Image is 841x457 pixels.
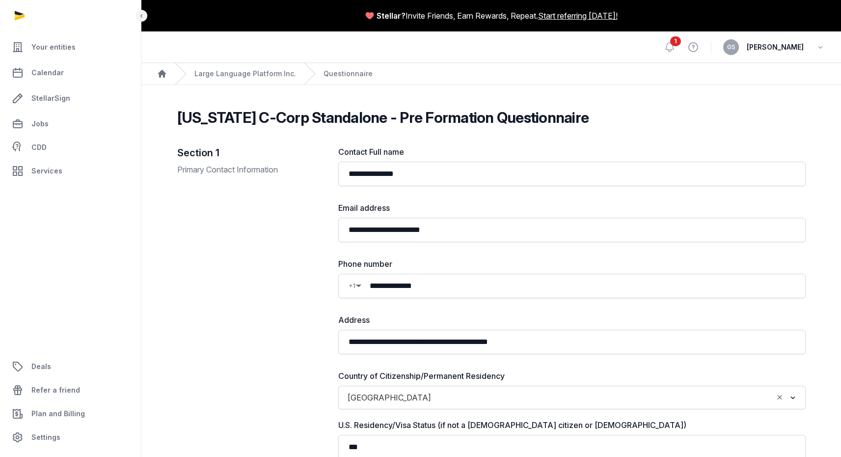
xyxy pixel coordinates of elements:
[8,402,133,426] a: Plan and Billing
[177,146,323,160] h2: Section 1
[377,10,406,22] span: Stellar?
[31,384,80,396] span: Refer a friend
[723,39,739,55] button: GS
[727,44,735,50] span: GS
[355,283,362,289] span: ▼
[31,118,49,130] span: Jobs
[349,280,355,292] span: +1
[31,165,62,177] span: Services
[194,69,296,79] a: Large Language Platform Inc.
[338,419,806,431] label: U.S. Residency/Visa Status (if not a [DEMOGRAPHIC_DATA] citizen or [DEMOGRAPHIC_DATA])
[349,280,362,292] div: Country Code Selector
[31,41,76,53] span: Your entities
[8,159,133,183] a: Services
[338,202,806,214] label: Email address
[177,109,589,126] h2: [US_STATE] C-Corp Standalone - Pre Formation Questionnaire
[31,408,85,420] span: Plan and Billing
[338,258,806,270] label: Phone number
[31,431,60,443] span: Settings
[343,389,801,406] div: Search for option
[670,36,681,46] span: 1
[338,370,806,382] label: Country of Citizenship/Permanent Residency
[31,92,70,104] span: StellarSign
[141,63,841,85] nav: Breadcrumb
[31,142,47,153] span: CDD
[8,35,133,59] a: Your entities
[338,314,806,326] label: Address
[31,361,51,372] span: Deals
[8,378,133,402] a: Refer a friend
[8,86,133,110] a: StellarSign
[8,355,133,378] a: Deals
[747,41,804,53] span: [PERSON_NAME]
[8,138,133,157] a: CDD
[538,10,618,22] a: Start referring [DATE]!
[435,391,773,404] input: Search for option
[8,426,133,449] a: Settings
[8,61,133,85] a: Calendar
[345,391,434,404] span: [GEOGRAPHIC_DATA]
[177,164,323,175] p: Primary Contact Information
[8,112,133,136] a: Jobs
[338,146,806,158] label: Contact Full name
[324,69,373,79] span: Questionnaire
[664,343,841,457] iframe: Chat Widget
[31,67,64,79] span: Calendar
